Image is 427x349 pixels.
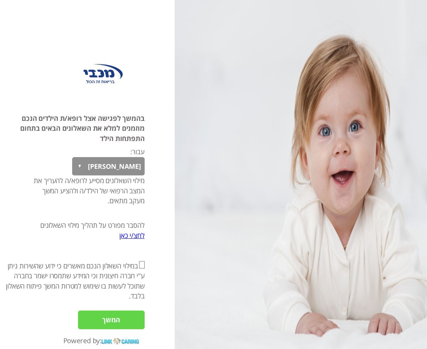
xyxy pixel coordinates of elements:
[78,311,145,329] input: המשך
[132,147,145,156] label: עבור
[28,332,175,349] div: Powered by:
[6,261,145,300] label: במילוי השאלון הנכם מאשרים כי ידוע שהשירות ניתן ע"י חברה חיצונית וכי המידע שתמסרו ישמר בחברה שתוכל...
[20,114,145,143] span: בהמשך לפגישה אצל רופא/ת הילדים הנכם מוזמנים למלא את השאלונים הבאים בתחום התפתחות הילד
[31,175,145,205] p: מילוי השאלונים מסייע לרופא/ה להעריך את המצב הרפואי של הילד/ה ולהציע המשך מעקב מתאים.
[119,231,145,240] a: לחצ/י כאן
[101,338,139,345] img: linkCaringLogo_03.png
